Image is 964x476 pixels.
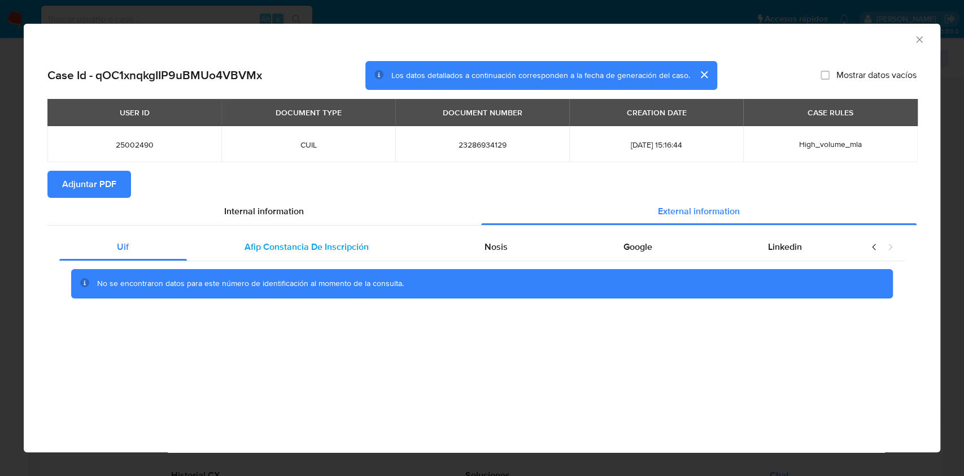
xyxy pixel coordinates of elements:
[47,171,131,198] button: Adjuntar PDF
[620,103,693,122] div: CREATION DATE
[623,240,652,253] span: Google
[485,240,508,253] span: Nosis
[24,24,940,452] div: closure-recommendation-modal
[61,140,208,150] span: 25002490
[836,70,917,81] span: Mostrar datos vacíos
[436,103,529,122] div: DOCUMENT NUMBER
[801,103,860,122] div: CASE RULES
[269,103,348,122] div: DOCUMENT TYPE
[47,68,262,83] h2: Case Id - qOC1xnqkgIIP9uBMUo4VBVMx
[768,240,802,253] span: Linkedin
[59,233,860,261] div: Detailed external info
[97,278,404,289] span: No se encontraron datos para este número de identificación al momento de la consulta.
[224,205,304,218] span: Internal information
[113,103,156,122] div: USER ID
[245,240,369,253] span: Afip Constancia De Inscripción
[821,71,830,80] input: Mostrar datos vacíos
[690,61,717,88] button: cerrar
[914,34,924,44] button: Cerrar ventana
[409,140,556,150] span: 23286934129
[658,205,740,218] span: External information
[391,70,690,81] span: Los datos detallados a continuación corresponden a la fecha de generación del caso.
[583,140,730,150] span: [DATE] 15:16:44
[62,172,116,197] span: Adjuntar PDF
[117,240,129,253] span: Uif
[799,139,862,150] span: High_volume_mla
[47,198,917,225] div: Detailed info
[235,140,382,150] span: CUIL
